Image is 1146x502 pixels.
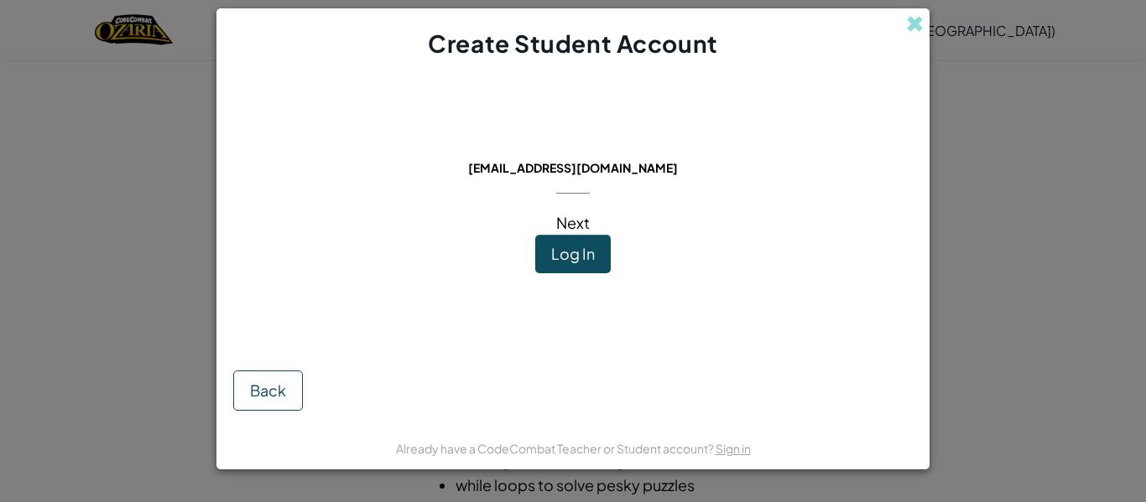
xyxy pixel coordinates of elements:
[535,235,611,273] button: Log In
[233,370,303,411] button: Back
[396,441,716,456] span: Already have a CodeCombat Teacher or Student account?
[716,441,751,456] a: Sign in
[556,213,590,232] span: Next
[455,137,692,156] span: This email is already in use:
[551,244,595,263] span: Log In
[250,380,286,400] span: Back
[428,28,717,58] span: Create Student Account
[468,160,678,175] span: [EMAIL_ADDRESS][DOMAIN_NAME]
